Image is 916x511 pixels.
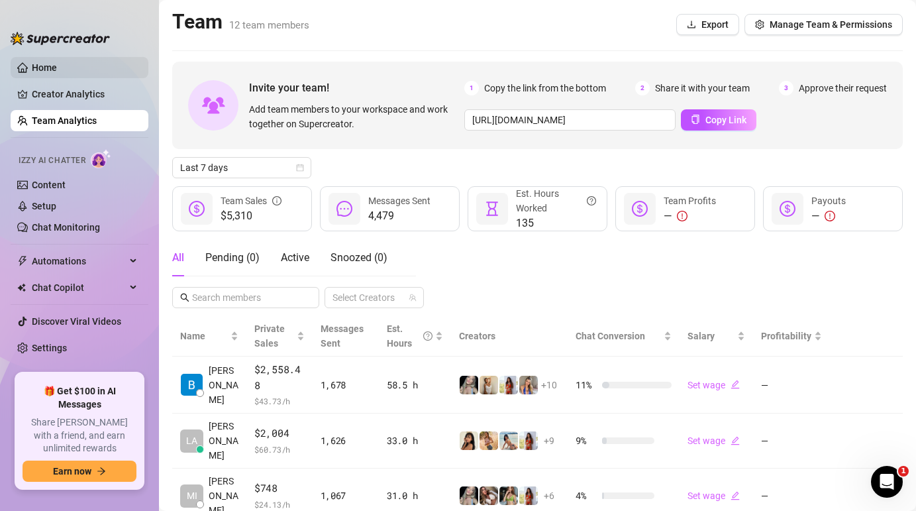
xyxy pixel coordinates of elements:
span: 1 [898,466,909,477]
span: 12 team members [229,19,309,31]
span: 135 [516,215,596,231]
a: Settings [32,343,67,353]
span: Name [180,329,228,343]
span: Chat Conversion [576,331,645,341]
span: Snoozed ( 0 ) [331,251,387,264]
img: Barbara van der… [181,374,203,396]
span: dollar-circle [632,201,648,217]
span: info-circle [272,194,281,208]
img: Karislondon [460,486,478,505]
a: Set wageedit [687,435,740,446]
span: Earn now [53,466,91,477]
img: Linnebel [519,486,538,505]
button: Export [676,14,739,35]
img: Linnebel [519,431,538,450]
a: Team Analytics [32,115,97,126]
span: question-circle [423,321,433,351]
span: dollar-circle [189,201,205,217]
img: Marie [480,431,498,450]
span: Share [PERSON_NAME] with a friend, and earn unlimited rewards [23,416,136,455]
span: MI [187,488,197,503]
img: Tokyo [499,431,518,450]
span: Chat Copilot [32,277,126,298]
span: Messages Sent [368,196,431,206]
span: Izzy AI Chatter [19,154,85,167]
div: Team Sales [221,194,281,208]
th: Creators [451,316,568,357]
span: dollar-circle [780,201,795,217]
td: — [753,357,830,414]
span: $2,004 [254,426,305,441]
span: 1 [464,81,479,95]
th: Name [172,316,246,357]
span: + 6 [544,488,554,503]
img: logo-BBDzfeDw.svg [11,32,110,45]
img: Karislondon [460,376,478,394]
div: 31.0 h [387,488,443,503]
span: 2 [635,81,650,95]
span: message [336,201,352,217]
img: Linnebel [499,376,518,394]
span: Active [281,251,309,264]
button: Copy Link [681,109,756,131]
span: exclamation-circle [677,211,687,221]
span: + 9 [544,433,554,448]
span: search [180,293,189,302]
a: Creator Analytics [32,84,138,105]
div: 58.5 h [387,378,443,392]
span: + 10 [541,378,557,392]
div: 1,067 [321,488,371,503]
span: setting [755,20,764,29]
span: exclamation-circle [825,211,835,221]
iframe: Intercom live chat [871,466,903,498]
div: Est. Hours Worked [516,186,596,215]
h2: Team [172,9,309,34]
a: Home [32,62,57,73]
a: Content [32,180,66,190]
span: Profitability [761,331,811,341]
span: Salary [687,331,715,341]
img: Shary [499,486,518,505]
div: All [172,250,184,266]
span: 11 % [576,378,597,392]
span: [PERSON_NAME] [209,419,238,463]
span: question-circle [587,186,596,215]
span: Manage Team & Permissions [770,19,892,30]
span: Invite your team! [249,80,464,96]
a: Chat Monitoring [32,222,100,233]
span: Copy the link from the bottom [484,81,606,95]
a: Set wageedit [687,490,740,501]
input: Search members [192,290,301,305]
span: $ 60.73 /h [254,443,305,456]
span: 9 % [576,433,597,448]
span: hourglass [484,201,500,217]
span: Share it with your team [655,81,750,95]
img: Chat Copilot [17,283,26,292]
div: — [811,208,846,224]
div: 33.0 h [387,433,443,448]
span: 3 [779,81,793,95]
span: 4,479 [368,208,431,224]
span: LA [186,433,197,448]
div: Pending ( 0 ) [205,250,260,266]
span: Copy Link [705,115,746,125]
button: Earn nowarrow-right [23,461,136,482]
a: Discover Viral Videos [32,316,121,327]
div: Est. Hours [387,321,433,351]
span: [PERSON_NAME] [209,363,238,407]
span: $748 [254,481,305,496]
span: edit [731,436,740,445]
span: edit [731,491,740,500]
span: Automations [32,251,126,272]
span: Messages Sent [321,323,364,349]
span: 4 % [576,488,597,503]
a: Setup [32,201,56,211]
img: Megan [480,376,498,394]
img: Jenna [519,376,538,394]
span: $ 24.13 /h [254,498,305,511]
span: thunderbolt [17,256,28,266]
span: calendar [296,164,304,172]
span: Team Profits [664,196,716,206]
img: AI Chatter [91,149,111,168]
span: Last 7 days [180,158,303,178]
